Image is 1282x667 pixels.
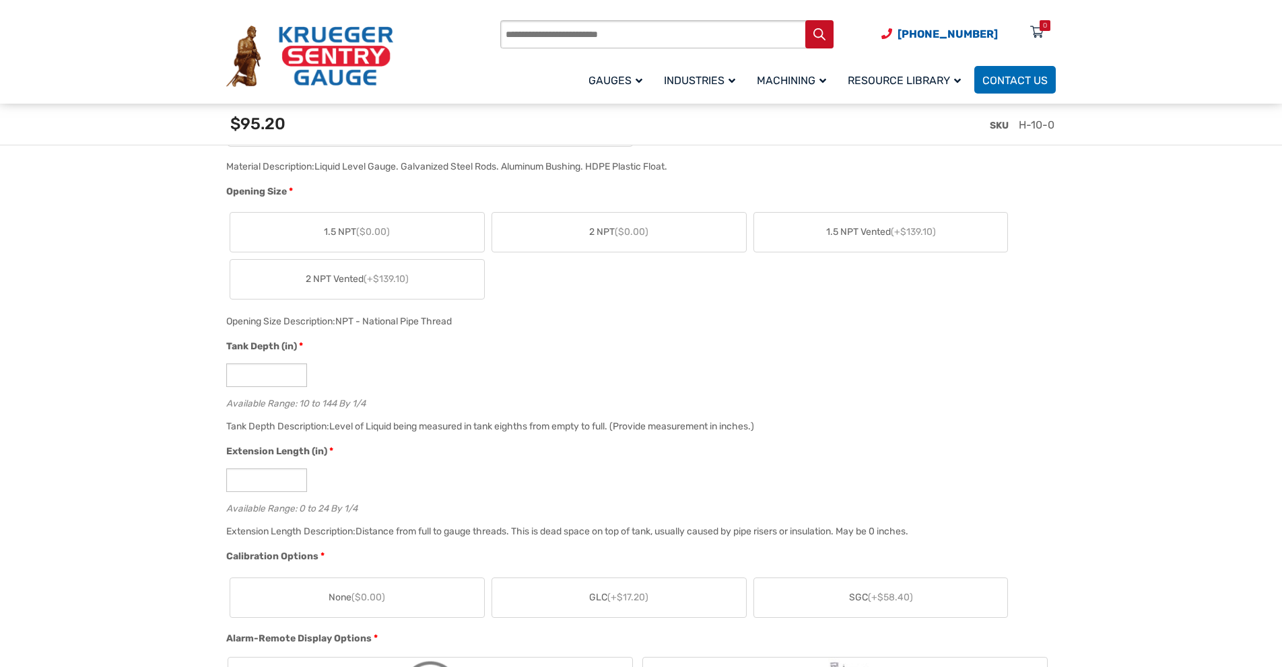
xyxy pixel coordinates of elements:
[826,225,936,239] span: 1.5 NPT Vented
[1043,20,1047,31] div: 0
[589,225,648,239] span: 2 NPT
[990,120,1009,131] span: SKU
[607,592,648,603] span: (+$17.20)
[891,226,936,238] span: (+$139.10)
[589,590,648,604] span: GLC
[588,74,642,87] span: Gauges
[1019,118,1054,131] span: H-10-0
[982,74,1048,87] span: Contact Us
[364,273,409,285] span: (+$139.10)
[848,74,961,87] span: Resource Library
[664,74,735,87] span: Industries
[329,421,754,432] div: Level of Liquid being measured in tank eighths from empty to full. (Provide measurement in inches.)
[226,316,335,327] span: Opening Size Description:
[849,590,913,604] span: SGC
[226,26,393,87] img: Krueger Sentry Gauge
[840,64,974,96] a: Resource Library
[226,633,372,644] span: Alarm-Remote Display Options
[656,64,749,96] a: Industries
[974,66,1056,94] a: Contact Us
[226,421,329,432] span: Tank Depth Description:
[757,74,826,87] span: Machining
[329,444,333,458] abbr: required
[615,226,648,238] span: ($0.00)
[226,341,297,352] span: Tank Depth (in)
[881,26,998,42] a: Phone Number (920) 434-8860
[356,526,908,537] div: Distance from full to gauge threads. This is dead space on top of tank, usually caused by pipe ri...
[226,551,318,562] span: Calibration Options
[320,549,325,563] abbr: required
[329,590,385,604] span: None
[299,339,303,353] abbr: required
[226,161,314,172] span: Material Description:
[226,500,1049,513] div: Available Range: 0 to 24 By 1/4
[374,631,378,645] abbr: required
[306,272,409,286] span: 2 NPT Vented
[898,28,998,40] span: [PHONE_NUMBER]
[289,184,293,199] abbr: required
[868,592,913,603] span: (+$58.40)
[226,186,287,197] span: Opening Size
[314,161,667,172] div: Liquid Level Gauge. Galvanized Steel Rods. Aluminum Bushing. HDPE Plastic Float.
[749,64,840,96] a: Machining
[580,64,656,96] a: Gauges
[324,225,390,239] span: 1.5 NPT
[335,316,452,327] div: NPT - National Pipe Thread
[226,446,327,457] span: Extension Length (in)
[226,526,356,537] span: Extension Length Description:
[226,395,1049,408] div: Available Range: 10 to 144 By 1/4
[351,592,385,603] span: ($0.00)
[356,226,390,238] span: ($0.00)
